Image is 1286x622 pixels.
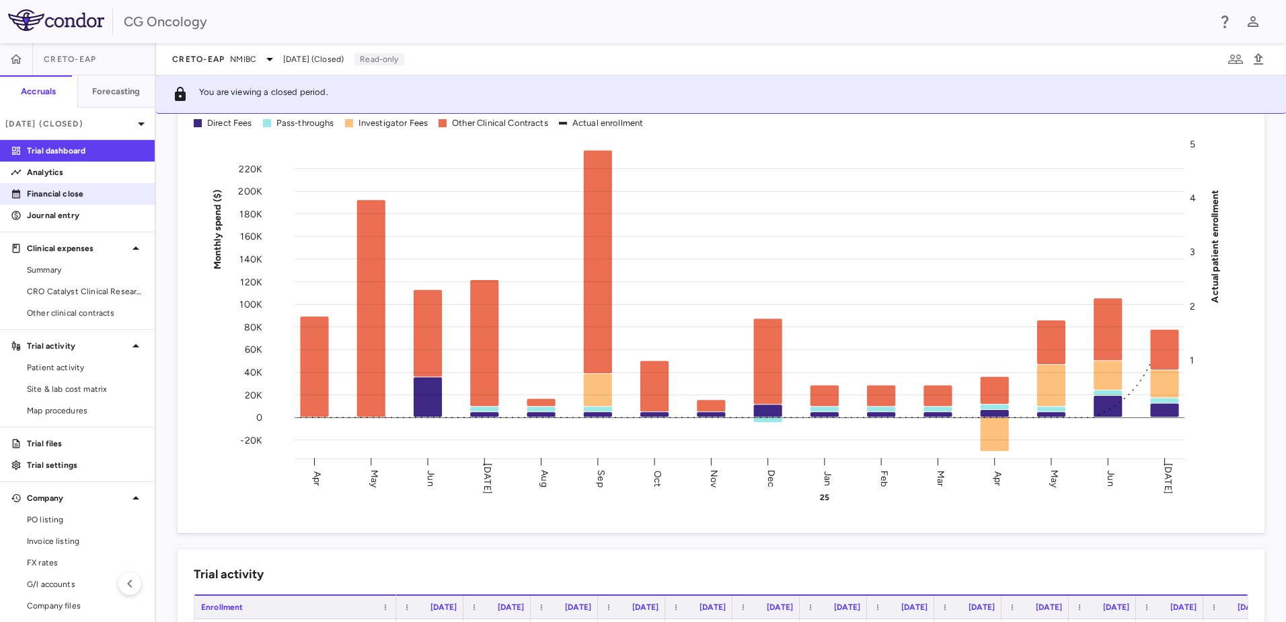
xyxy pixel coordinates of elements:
text: May [1049,469,1060,487]
span: Enrollment [201,602,243,612]
span: FX rates [27,557,144,569]
tspan: 20K [245,389,262,401]
text: Aug [539,470,550,487]
text: Jan [822,471,833,485]
span: [DATE] [969,602,995,612]
span: [DATE] (Closed) [283,53,344,65]
span: [DATE] [767,602,793,612]
text: May [369,469,380,487]
p: Read-only [354,53,404,65]
div: Other Clinical Contracts [452,117,548,129]
span: PO listing [27,514,144,526]
tspan: Actual patient enrollment [1209,189,1221,302]
p: Journal entry [27,209,144,221]
tspan: 40K [244,366,262,378]
span: Invoice listing [27,535,144,547]
span: [DATE] [1170,602,1197,612]
p: [DATE] (Closed) [5,118,133,130]
span: CRO Catalyst Clinical Research [27,285,144,298]
div: Actual enrollment [572,117,644,129]
p: You are viewing a closed period. [199,86,328,102]
p: Clinical expenses [27,242,128,254]
p: Financial close [27,188,144,200]
span: [DATE] [1103,602,1129,612]
span: [DATE] [834,602,860,612]
div: CG Oncology [124,11,1208,32]
p: Company [27,492,128,504]
h6: Forecasting [92,85,141,98]
div: Direct Fees [207,117,252,129]
span: G/l accounts [27,578,144,590]
span: Map procedures [27,405,144,417]
h6: Accruals [21,85,56,98]
span: [DATE] [565,602,591,612]
tspan: 4 [1190,193,1196,204]
span: Company files [27,600,144,612]
span: [DATE] [1238,602,1264,612]
tspan: 3 [1190,246,1195,258]
text: 25 [820,493,829,502]
img: logo-full-SnFGN8VE.png [8,9,104,31]
text: Jun [1105,471,1117,486]
tspan: 220K [239,163,262,174]
span: Other clinical contracts [27,307,144,319]
text: [DATE] [1162,463,1174,494]
p: Trial files [27,438,144,450]
tspan: 120K [240,276,262,287]
text: [DATE] [482,463,493,494]
p: Trial activity [27,340,128,352]
span: NMIBC [230,53,256,65]
tspan: 140K [239,253,262,265]
tspan: 160K [240,231,262,242]
p: Trial dashboard [27,145,144,157]
span: [DATE] [498,602,524,612]
tspan: 2 [1190,300,1195,312]
div: Pass-throughs [276,117,334,129]
span: [DATE] [430,602,457,612]
span: [DATE] [699,602,726,612]
text: Dec [765,469,777,487]
text: Nov [708,469,720,487]
span: CRETO-EAP [44,54,96,65]
tspan: -20K [240,434,262,446]
tspan: 5 [1190,139,1195,150]
span: [DATE] [901,602,928,612]
div: Investigator Fees [358,117,428,129]
text: Feb [878,470,890,486]
tspan: 100K [239,299,262,310]
span: Site & lab cost matrix [27,383,144,395]
text: Apr [992,471,1004,485]
span: CRETO-EAP [172,54,225,65]
tspan: 200K [238,186,262,197]
tspan: 0 [256,412,262,423]
text: Jun [425,471,437,486]
tspan: Monthly spend ($) [212,189,223,269]
span: Patient activity [27,361,144,374]
h6: Trial activity [194,565,264,584]
text: Mar [935,470,946,486]
tspan: 80K [244,321,262,333]
tspan: 60K [245,344,262,355]
span: Summary [27,264,144,276]
text: Oct [652,470,663,486]
span: [DATE] [1036,602,1062,612]
tspan: 1 [1190,354,1194,366]
text: Apr [311,471,323,485]
tspan: 180K [239,208,262,219]
span: [DATE] [632,602,658,612]
p: Trial settings [27,459,144,471]
text: Sep [595,470,607,487]
p: Analytics [27,166,144,178]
